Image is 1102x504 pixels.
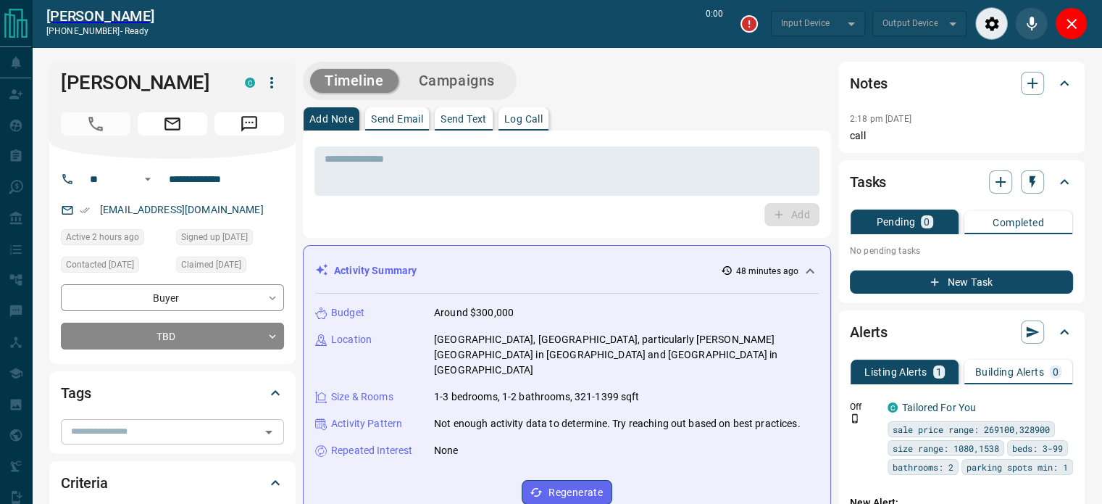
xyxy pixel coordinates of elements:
p: [GEOGRAPHIC_DATA], [GEOGRAPHIC_DATA], particularly [PERSON_NAME][GEOGRAPHIC_DATA] in [GEOGRAPHIC_... [434,332,819,378]
p: 0:00 [706,7,723,40]
p: 0 [924,217,930,227]
p: 0 [1053,367,1059,377]
div: Tue Sep 16 2025 [61,229,169,249]
div: Alerts [850,315,1073,350]
p: 48 minutes ago [735,265,798,278]
p: Budget [331,305,364,321]
svg: Push Notification Only [850,413,860,424]
div: Audio Settings [975,7,1008,40]
div: Tags [61,376,284,410]
a: Tailored For You [902,402,976,413]
span: bathrooms: 2 [893,460,953,474]
p: Log Call [504,114,543,124]
div: Notes [850,66,1073,101]
a: [PERSON_NAME] [46,7,154,25]
button: Open [259,422,279,442]
span: Message [214,112,284,136]
p: Size & Rooms [331,389,393,405]
button: Open [139,170,156,188]
h1: [PERSON_NAME] [61,71,223,94]
span: Signed up [DATE] [181,230,248,244]
div: Buyer [61,284,284,311]
span: ready [125,26,149,36]
div: Activity Summary48 minutes ago [315,257,819,284]
div: TBD [61,323,284,350]
span: Claimed [DATE] [181,257,241,272]
div: Fri Sep 05 2025 [61,257,169,277]
p: call [850,128,1073,144]
p: [PHONE_NUMBER] - [46,25,154,38]
p: Activity Pattern [331,416,402,431]
p: Around $300,000 [434,305,514,321]
p: No pending tasks [850,240,1073,262]
p: Repeated Interest [331,443,412,458]
svg: Email Verified [80,205,90,215]
p: Building Alerts [975,367,1044,377]
div: Criteria [61,466,284,500]
div: condos.ca [245,78,255,88]
p: Not enough activity data to determine. Try reaching out based on best practices. [434,416,801,431]
button: New Task [850,270,1073,294]
span: parking spots min: 1 [967,460,1068,474]
button: Campaigns [404,69,509,93]
span: Email [138,112,207,136]
div: Mon Aug 19 2024 [176,257,284,277]
h2: Tasks [850,170,886,194]
div: Close [1055,7,1088,40]
div: Mon Aug 19 2024 [176,229,284,249]
div: Tasks [850,165,1073,199]
h2: Tags [61,381,91,405]
p: 1 [936,367,942,377]
p: Off [850,400,879,413]
p: 1-3 bedrooms, 1-2 bathrooms, 321-1399 sqft [434,389,640,405]
p: Location [331,332,372,347]
p: Activity Summary [334,263,417,278]
h2: Alerts [850,321,888,344]
button: Timeline [310,69,398,93]
span: sale price range: 269100,328900 [893,422,1050,437]
p: None [434,443,459,458]
span: Active 2 hours ago [66,230,139,244]
h2: Criteria [61,471,108,495]
h2: Notes [850,72,888,95]
span: size range: 1080,1538 [893,441,999,455]
a: [EMAIL_ADDRESS][DOMAIN_NAME] [100,204,264,215]
div: condos.ca [888,402,898,413]
span: beds: 3-99 [1012,441,1063,455]
p: Add Note [309,114,354,124]
p: Send Text [441,114,487,124]
span: Call [61,112,130,136]
div: Mute [1015,7,1048,40]
p: 2:18 pm [DATE] [850,114,911,124]
p: Completed [993,218,1044,228]
p: Send Email [371,114,423,124]
span: Contacted [DATE] [66,257,134,272]
p: Pending [876,217,915,227]
p: Listing Alerts [864,367,927,377]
